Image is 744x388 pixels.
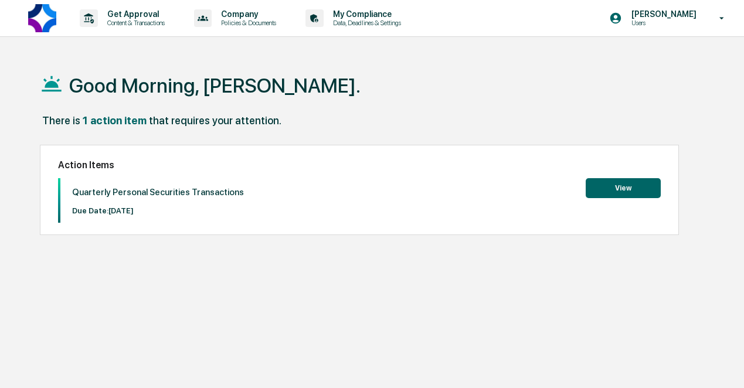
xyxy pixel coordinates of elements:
[324,19,407,27] p: Data, Deadlines & Settings
[58,159,661,171] h2: Action Items
[98,9,171,19] p: Get Approval
[622,9,702,19] p: [PERSON_NAME]
[149,114,281,127] div: that requires your attention.
[586,182,661,193] a: View
[212,9,282,19] p: Company
[83,114,147,127] div: 1 action item
[72,187,244,198] p: Quarterly Personal Securities Transactions
[98,19,171,27] p: Content & Transactions
[622,19,702,27] p: Users
[42,114,80,127] div: There is
[324,9,407,19] p: My Compliance
[69,74,361,97] h1: Good Morning, [PERSON_NAME].
[72,206,244,215] p: Due Date: [DATE]
[212,19,282,27] p: Policies & Documents
[586,178,661,198] button: View
[28,4,56,32] img: logo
